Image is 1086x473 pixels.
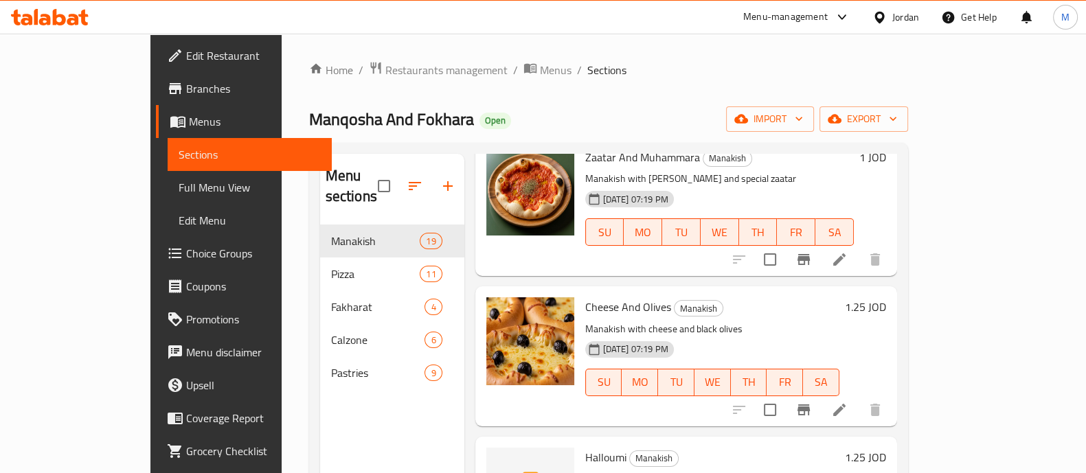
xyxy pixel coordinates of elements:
button: Add section [431,170,464,203]
h2: Menu sections [326,165,378,207]
div: Fakharat4 [320,290,464,323]
button: FR [767,369,803,396]
div: Manakish [629,450,679,467]
span: Select all sections [370,172,398,200]
span: Promotions [186,311,321,327]
div: items [425,365,442,381]
a: Sections [168,138,332,171]
a: Menu disclaimer [156,336,332,369]
li: / [513,62,518,78]
button: TH [739,218,778,246]
span: Manakish [675,301,723,316]
div: Manakish19 [320,224,464,257]
span: Coverage Report [186,410,321,426]
span: Sort sections [398,170,431,203]
button: export [819,106,908,132]
a: Upsell [156,369,332,402]
span: Grocery Checklist [186,443,321,459]
button: delete [859,393,892,426]
span: [DATE] 07:19 PM [598,193,674,206]
a: Restaurants management [369,61,508,79]
span: Halloumi [585,447,626,468]
span: Pastries [331,365,425,381]
span: Fakharat [331,299,425,315]
div: Pizza [331,266,420,282]
li: / [359,62,363,78]
a: Edit menu item [831,402,848,418]
span: Select to update [756,395,784,424]
h6: 1.25 JOD [845,297,886,316]
button: SA [803,369,839,396]
span: Branches [186,80,321,97]
span: WE [700,372,725,392]
img: Zaatar And Muhammara [486,148,574,235]
span: SU [591,372,617,392]
button: Branch-specific-item [787,243,820,276]
button: TU [662,218,701,246]
span: Menu disclaimer [186,344,321,360]
nav: Menu sections [320,219,464,395]
span: 11 [420,268,441,281]
div: Menu-management [743,9,828,25]
a: Edit menu item [831,251,848,268]
li: / [577,62,582,78]
button: TH [731,369,767,396]
a: Edit Menu [168,204,332,237]
span: export [830,111,897,128]
span: Upsell [186,377,321,393]
span: SA [808,372,834,392]
button: MO [624,218,662,246]
div: items [425,332,442,348]
span: Manakish [331,233,420,249]
div: Calzone6 [320,323,464,356]
div: items [425,299,442,315]
span: Sections [587,62,626,78]
button: delete [859,243,892,276]
span: Select to update [756,245,784,274]
button: SA [815,218,854,246]
a: Coupons [156,270,332,303]
a: Coverage Report [156,402,332,435]
span: WE [706,222,734,242]
span: Zaatar And Muhammara [585,147,700,168]
span: Choice Groups [186,245,321,262]
button: import [726,106,814,132]
nav: breadcrumb [309,61,908,79]
span: FR [772,372,797,392]
span: Menus [540,62,572,78]
span: import [737,111,803,128]
div: Pastries9 [320,356,464,389]
span: Edit Restaurant [186,47,321,64]
button: MO [622,369,658,396]
a: Grocery Checklist [156,435,332,468]
span: MO [627,372,653,392]
span: Menus [189,113,321,130]
p: Manakish with cheese and black olives [585,321,839,338]
span: Manakish [630,450,678,466]
a: Full Menu View [168,171,332,204]
span: Open [479,115,511,126]
span: TH [745,222,772,242]
span: [DATE] 07:19 PM [598,343,674,356]
div: Jordan [892,10,919,25]
button: WE [694,369,731,396]
div: Pizza11 [320,257,464,290]
a: Menus [523,61,572,79]
button: SU [585,369,622,396]
div: items [420,233,442,249]
span: Manqosha And Fokhara [309,104,474,135]
span: TU [664,372,689,392]
span: TH [736,372,762,392]
span: Edit Menu [179,212,321,229]
span: M [1061,10,1070,25]
span: TU [668,222,695,242]
span: Coupons [186,278,321,295]
a: Branches [156,72,332,105]
span: Full Menu View [179,179,321,196]
span: Manakish [703,150,751,166]
div: Calzone [331,332,425,348]
div: Manakish [674,300,723,316]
